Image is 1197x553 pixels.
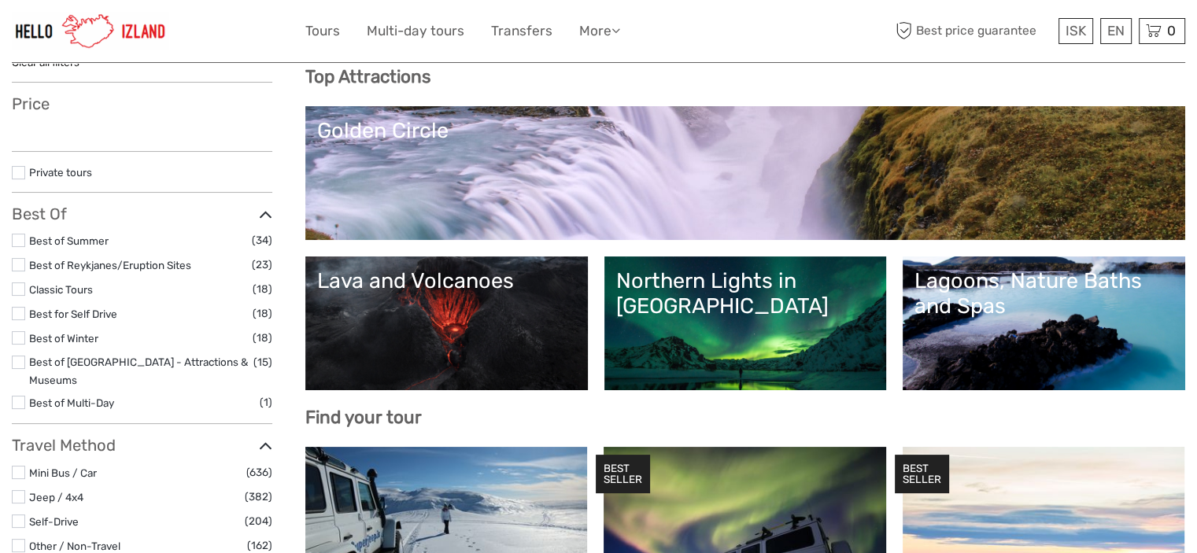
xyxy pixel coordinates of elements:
a: Best of Winter [29,332,98,345]
div: Lava and Volcanoes [317,268,576,293]
span: (34) [252,231,272,249]
a: Golden Circle [317,118,1173,228]
a: Private tours [29,166,92,179]
div: Golden Circle [317,118,1173,143]
h3: Travel Method [12,436,272,455]
button: Open LiveChat chat widget [181,24,200,43]
img: 1270-cead85dc-23af-4572-be81-b346f9cd5751_logo_small.jpg [12,12,169,50]
a: Mini Bus / Car [29,466,97,479]
div: BEST SELLER [596,455,650,494]
a: Multi-day tours [367,20,464,42]
div: EN [1100,18,1132,44]
a: More [579,20,620,42]
span: (18) [253,304,272,323]
span: (18) [253,329,272,347]
a: Self-Drive [29,515,79,528]
span: (204) [245,512,272,530]
b: Find your tour [305,407,422,428]
span: (1) [260,393,272,411]
a: Transfers [491,20,552,42]
a: Best for Self Drive [29,308,117,320]
b: Top Attractions [305,66,430,87]
a: Jeep / 4x4 [29,491,83,503]
a: Best of Summer [29,234,109,247]
div: Northern Lights in [GEOGRAPHIC_DATA] [616,268,875,319]
a: Lagoons, Nature Baths and Spas [914,268,1173,378]
a: Best of Multi-Day [29,396,114,409]
span: Best price guarantee [892,18,1055,44]
a: Best of Reykjanes/Eruption Sites [29,259,191,271]
a: Northern Lights in [GEOGRAPHIC_DATA] [616,268,875,378]
div: BEST SELLER [895,455,949,494]
span: (382) [245,488,272,506]
span: (23) [252,256,272,274]
h3: Best Of [12,205,272,223]
a: Lava and Volcanoes [317,268,576,378]
p: We're away right now. Please check back later! [22,28,178,40]
span: (15) [253,353,272,371]
span: 0 [1165,23,1178,39]
div: Lagoons, Nature Baths and Spas [914,268,1173,319]
a: Tours [305,20,340,42]
span: (636) [246,463,272,481]
a: Best of [GEOGRAPHIC_DATA] - Attractions & Museums [29,356,248,386]
span: ISK [1066,23,1086,39]
h3: Price [12,94,272,113]
a: Classic Tours [29,283,93,296]
span: (18) [253,280,272,298]
a: Other / Non-Travel [29,540,120,552]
